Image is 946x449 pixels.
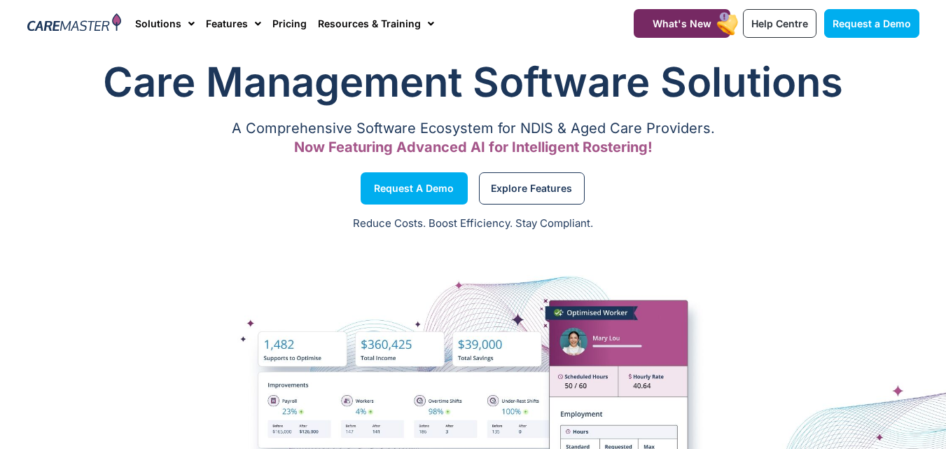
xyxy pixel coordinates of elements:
span: What's New [653,18,711,29]
h1: Care Management Software Solutions [27,54,919,110]
span: Explore Features [491,185,572,192]
span: Request a Demo [833,18,911,29]
p: Reduce Costs. Boost Efficiency. Stay Compliant. [8,216,938,232]
a: Request a Demo [361,172,468,205]
img: CareMaster Logo [27,13,122,34]
a: Help Centre [743,9,816,38]
p: A Comprehensive Software Ecosystem for NDIS & Aged Care Providers. [27,124,919,133]
span: Request a Demo [374,185,454,192]
a: What's New [634,9,730,38]
span: Help Centre [751,18,808,29]
a: Explore Features [479,172,585,205]
span: Now Featuring Advanced AI for Intelligent Rostering! [294,139,653,156]
a: Request a Demo [824,9,919,38]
